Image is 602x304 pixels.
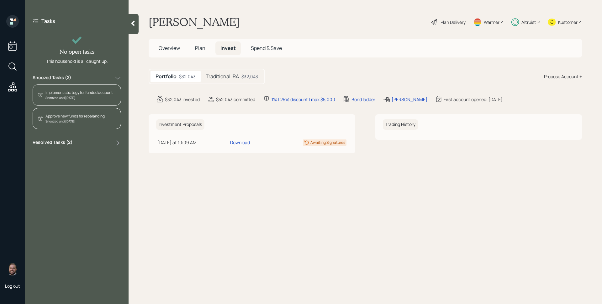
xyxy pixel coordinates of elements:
div: Kustomer [558,19,578,25]
div: $52,043 committed [216,96,255,103]
img: james-distasi-headshot.png [6,263,19,275]
div: Download [230,139,250,146]
div: Snoozed until [DATE] [45,119,105,124]
div: $32,043 invested [165,96,200,103]
div: Bond ladder [351,96,375,103]
div: [PERSON_NAME] [392,96,427,103]
div: Plan Delivery [441,19,466,25]
h1: [PERSON_NAME] [149,15,240,29]
h5: Portfolio [156,73,177,79]
span: Plan [195,45,205,52]
h6: Investment Proposals [156,119,204,130]
div: Approve new funds for rebalancing [45,113,105,119]
span: Invest [220,45,236,52]
div: $32,043 [179,73,196,80]
label: Tasks [41,18,55,24]
span: Overview [159,45,180,52]
div: [DATE] at 10:09 AM [157,139,228,146]
h6: Trading History [383,119,418,130]
label: Resolved Tasks ( 2 ) [33,139,72,147]
span: Spend & Save [251,45,282,52]
div: First account opened: [DATE] [444,96,503,103]
div: Warmer [484,19,499,25]
div: Awaiting Signatures [310,140,345,145]
div: Log out [5,283,20,289]
div: Implement strategy for funded account [45,90,113,95]
div: 1% | 25% discount | max $5,000 [272,96,335,103]
h5: Traditional IRA [206,73,239,79]
div: $32,043 [241,73,258,80]
h4: No open tasks [60,48,94,55]
div: Altruist [521,19,536,25]
div: Snoozed until [DATE] [45,95,113,100]
div: This household is all caught up. [46,58,108,64]
label: Snoozed Tasks ( 2 ) [33,74,71,82]
div: Propose Account + [544,73,582,80]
